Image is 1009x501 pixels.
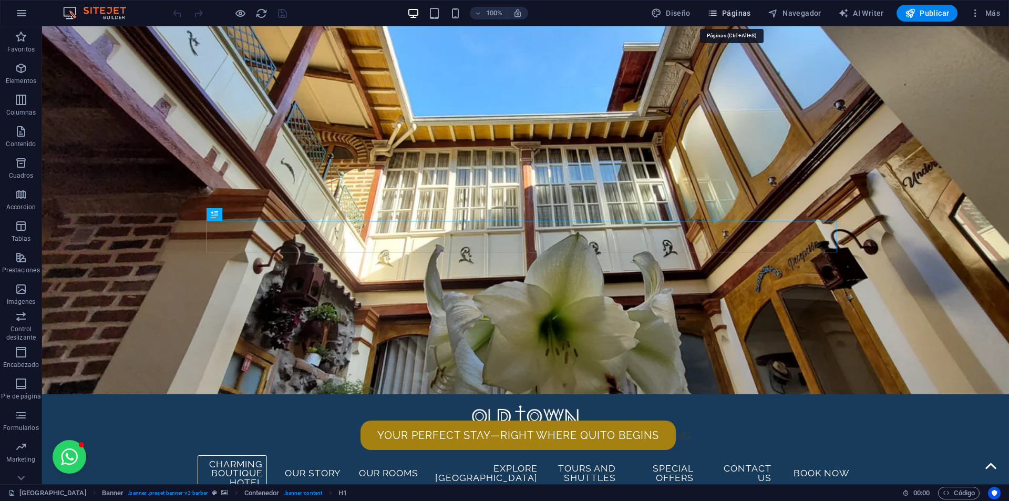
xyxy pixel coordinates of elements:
[212,490,217,496] i: Este elemento es un preajuste personalizable
[970,8,1000,18] span: Más
[707,8,751,18] span: Páginas
[6,140,36,148] p: Contenido
[9,171,34,180] p: Cuadros
[921,489,922,497] span: :
[6,455,35,464] p: Marketing
[244,487,280,499] span: Haz clic para seleccionar y doble clic para editar
[7,45,35,54] p: Favoritos
[6,77,36,85] p: Elementos
[102,487,347,499] nav: breadcrumb
[764,5,826,22] button: Navegador
[60,7,139,19] img: Editor Logo
[338,487,347,499] span: Haz clic para seleccionar y doble clic para editar
[128,487,208,499] span: . banner .preset-banner-v3-barber
[234,7,246,19] button: Haz clic para salir del modo de previsualización y seguir editando
[838,8,884,18] span: AI Writer
[938,487,980,499] button: Código
[11,414,44,447] button: Open chat window
[3,424,38,432] p: Formularios
[768,8,821,18] span: Navegador
[966,5,1004,22] button: Más
[255,7,267,19] i: Volver a cargar página
[834,5,888,22] button: AI Writer
[651,8,691,18] span: Diseño
[905,8,950,18] span: Publicar
[913,487,930,499] span: 00 00
[897,5,958,22] button: Publicar
[470,7,507,19] button: 100%
[6,108,36,117] p: Columnas
[168,394,799,424] div: hIG
[647,5,695,22] button: Diseño
[102,487,124,499] span: Haz clic para seleccionar y doble clic para editar
[7,298,35,306] p: Imágenes
[221,490,228,496] i: Este elemento contiene un fondo
[943,487,975,499] span: Código
[703,5,755,22] button: Páginas
[255,7,267,19] button: reload
[2,266,39,274] p: Prestaciones
[3,361,39,369] p: Encabezado
[513,8,522,18] i: Al redimensionar, ajustar el nivel de zoom automáticamente para ajustarse al dispositivo elegido.
[902,487,930,499] h6: Tiempo de la sesión
[12,234,31,243] p: Tablas
[1,392,40,401] p: Pie de página
[284,487,322,499] span: . banner-content
[988,487,1001,499] button: Usercentrics
[8,487,87,499] a: Haz clic para cancelar la selección y doble clic para abrir páginas
[486,7,502,19] h6: 100%
[647,5,695,22] div: Diseño (Ctrl+Alt+Y)
[6,203,36,211] p: Accordion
